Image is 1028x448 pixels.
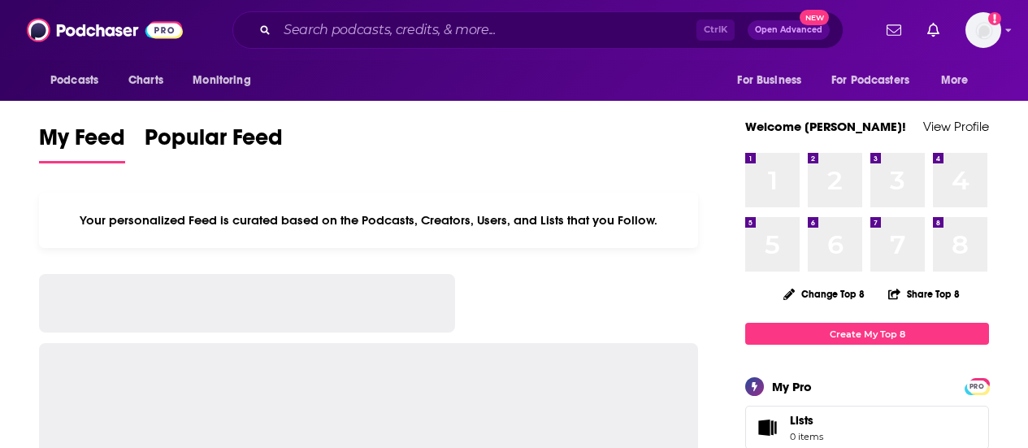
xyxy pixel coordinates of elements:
[27,15,183,46] img: Podchaser - Follow, Share and Rate Podcasts
[800,10,829,25] span: New
[737,69,801,92] span: For Business
[887,278,961,310] button: Share Top 8
[774,284,874,304] button: Change Top 8
[790,413,823,428] span: Lists
[193,69,250,92] span: Monitoring
[745,119,906,134] a: Welcome [PERSON_NAME]!
[50,69,98,92] span: Podcasts
[726,65,822,96] button: open menu
[39,193,698,248] div: Your personalized Feed is curated based on the Podcasts, Creators, Users, and Lists that you Follow.
[118,65,173,96] a: Charts
[965,12,1001,48] button: Show profile menu
[145,124,283,161] span: Popular Feed
[965,12,1001,48] span: Logged in as shannnon_white
[751,416,783,439] span: Lists
[965,12,1001,48] img: User Profile
[988,12,1001,25] svg: Add a profile image
[772,379,812,394] div: My Pro
[941,69,969,92] span: More
[145,124,283,163] a: Popular Feed
[181,65,271,96] button: open menu
[277,17,696,43] input: Search podcasts, credits, & more...
[232,11,844,49] div: Search podcasts, credits, & more...
[745,323,989,345] a: Create My Top 8
[831,69,909,92] span: For Podcasters
[921,16,946,44] a: Show notifications dropdown
[128,69,163,92] span: Charts
[880,16,908,44] a: Show notifications dropdown
[39,65,119,96] button: open menu
[755,26,822,34] span: Open Advanced
[967,380,987,392] a: PRO
[790,413,813,428] span: Lists
[930,65,989,96] button: open menu
[39,124,125,161] span: My Feed
[821,65,933,96] button: open menu
[967,381,987,393] span: PRO
[39,124,125,163] a: My Feed
[790,431,823,442] span: 0 items
[923,119,989,134] a: View Profile
[748,20,830,40] button: Open AdvancedNew
[696,20,735,41] span: Ctrl K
